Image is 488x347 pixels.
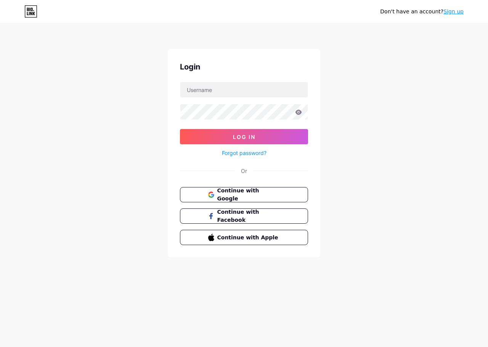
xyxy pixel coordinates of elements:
[180,61,308,73] div: Login
[180,187,308,202] button: Continue with Google
[217,208,280,224] span: Continue with Facebook
[180,230,308,245] button: Continue with Apple
[233,134,255,140] span: Log In
[380,8,464,16] div: Don't have an account?
[241,167,247,175] div: Or
[217,234,280,242] span: Continue with Apple
[180,129,308,144] button: Log In
[443,8,464,15] a: Sign up
[180,82,308,97] input: Username
[222,149,266,157] a: Forgot password?
[217,187,280,203] span: Continue with Google
[180,208,308,224] button: Continue with Facebook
